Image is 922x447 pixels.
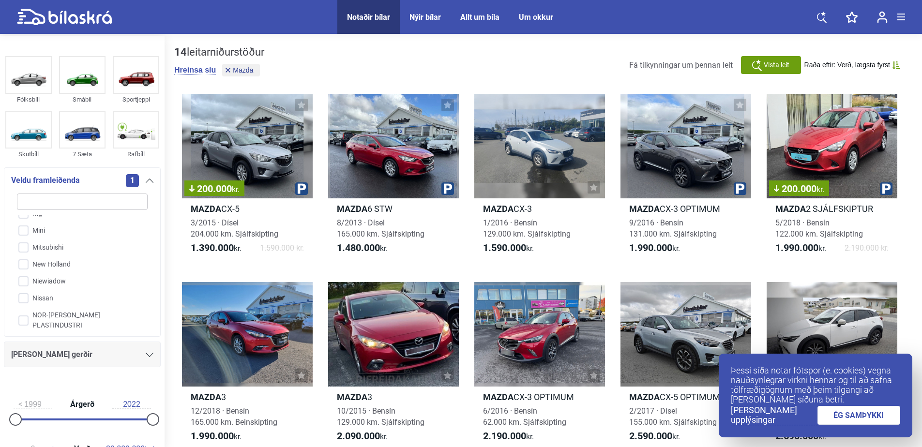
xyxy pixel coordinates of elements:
div: 7 Sæta [59,149,106,160]
b: 1.990.000 [629,242,672,253]
span: Árgerð [68,401,97,408]
img: parking.png [295,182,308,195]
b: 2.590.000 [629,430,672,442]
b: Mazda [629,392,660,402]
h2: 6 STW [328,203,459,214]
b: 14 [174,46,187,58]
span: kr. [191,242,242,254]
span: 1.590.000 kr. [260,242,304,254]
a: Allt um bíla [460,13,499,22]
span: 2.190.000 kr. [845,242,889,254]
span: Mazda [233,67,253,74]
img: parking.png [880,182,892,195]
span: kr. [337,242,388,254]
b: Mazda [483,204,514,214]
b: Mazda [191,392,221,402]
span: 12/2018 · Bensín 165.000 km. Beinskipting [191,406,277,427]
b: Mazda [483,392,514,402]
a: 200.000kr.Mazda2 SJÁLFSKIPTUR5/2018 · Bensín122.000 km. Sjálfskipting1.990.000kr.2.190.000 kr. [767,94,897,263]
span: 8/2013 · Dísel 165.000 km. Sjálfskipting [337,218,424,238]
b: 1.390.000 [191,242,234,253]
div: Rafbíll [113,149,159,160]
span: 5/2018 · Bensín 122.000 km. Sjálfskipting [775,218,863,238]
div: Fólksbíll [5,94,52,105]
span: kr. [337,431,388,442]
div: Smábíl [59,94,106,105]
img: parking.png [734,182,746,195]
span: [PERSON_NAME] gerðir [11,348,92,361]
b: Mazda [775,204,806,214]
h2: CX-3 OPTIMUM [620,203,751,214]
a: MazdaCX-31/2016 · Bensín129.000 km. Sjálfskipting1.590.000kr. [474,94,605,263]
a: [PERSON_NAME] upplýsingar [731,405,817,425]
span: 9/2016 · Bensín 131.000 km. Sjálfskipting [629,218,717,238]
b: 1.480.000 [337,242,380,253]
span: Veldu framleiðenda [11,174,80,187]
span: 1 [126,174,139,187]
span: Vista leit [764,60,789,70]
b: Mazda [337,204,367,214]
span: Fá tilkynningar um þennan leit [629,60,733,70]
b: Mazda [191,204,221,214]
h2: 3 [182,391,313,402]
img: user-login.svg [877,11,888,23]
span: kr. [191,431,242,442]
b: 2.190.000 [483,430,526,442]
span: Raða eftir: Verð, lægsta fyrst [804,61,890,69]
a: Um okkur [519,13,553,22]
span: kr. [232,185,240,194]
span: kr. [629,431,680,442]
b: 1.990.000 [191,430,234,442]
b: 1.990.000 [775,242,818,253]
a: ÉG SAMÞYKKI [817,406,901,425]
b: Mazda [337,392,367,402]
img: parking.png [441,182,454,195]
span: kr. [629,242,680,254]
button: Hreinsa síu [174,65,216,75]
div: Sportjeppi [113,94,159,105]
div: Skutbíll [5,149,52,160]
p: Þessi síða notar fótspor (e. cookies) vegna nauðsynlegrar virkni hennar og til að safna tölfræðig... [731,366,900,404]
span: 2/2017 · Dísel 155.000 km. Sjálfskipting [629,406,717,427]
h2: CX-5 [182,203,313,214]
span: kr. [483,431,534,442]
a: Nýir bílar [409,13,441,22]
span: kr. [483,242,534,254]
button: Raða eftir: Verð, lægsta fyrst [804,61,900,69]
a: Mazda6 STW8/2013 · Dísel165.000 km. Sjálfskipting1.480.000kr. [328,94,459,263]
span: 200.000 [189,184,240,194]
span: 3/2015 · Dísel 204.000 km. Sjálfskipting [191,218,278,238]
b: Mazda [629,204,660,214]
h2: CX-3 [474,203,605,214]
b: 2.090.000 [337,430,380,442]
span: 6/2016 · Bensín 62.000 km. Sjálfskipting [483,406,566,427]
div: leitarniðurstöður [174,46,264,59]
h2: 2 SJÁLFSKIPTUR [767,203,897,214]
span: kr. [816,185,824,194]
a: 200.000kr.MazdaCX-53/2015 · Dísel204.000 km. Sjálfskipting1.390.000kr.1.590.000 kr. [182,94,313,263]
a: MazdaCX-3 OPTIMUM9/2016 · Bensín131.000 km. Sjálfskipting1.990.000kr. [620,94,751,263]
h2: CX-3 OPTIMUM [474,391,605,402]
h2: 3 [328,391,459,402]
span: 1/2016 · Bensín 129.000 km. Sjálfskipting [483,218,571,238]
button: Mazda [222,64,260,76]
span: kr. [775,242,826,254]
b: 1.590.000 [483,242,526,253]
span: 200.000 [774,184,824,194]
h2: CX-5 OPTIMUM AWD [620,391,751,402]
a: Notaðir bílar [347,13,390,22]
span: 10/2015 · Bensín 129.000 km. Sjálfskipting [337,406,424,427]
